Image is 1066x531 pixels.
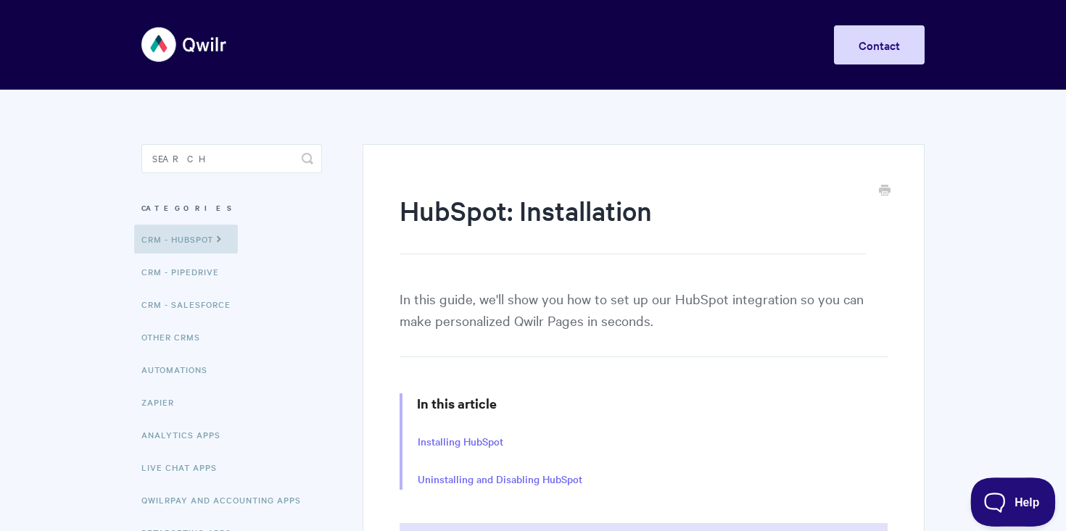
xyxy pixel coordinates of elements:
img: Qwilr Help Center [141,17,228,72]
a: Automations [141,355,218,384]
input: Search [141,144,322,173]
a: CRM - Salesforce [141,290,241,319]
a: CRM - HubSpot [134,225,238,254]
a: QwilrPay and Accounting Apps [141,485,312,514]
a: Contact [834,25,925,64]
a: Uninstalling and Disabling HubSpot [418,472,582,488]
a: Installing HubSpot [418,434,503,450]
a: CRM - Pipedrive [141,257,230,286]
a: Other CRMs [141,322,211,351]
a: Print this Article [879,183,891,199]
h3: Categories [141,195,322,221]
iframe: Toggle Customer Support [970,477,1056,527]
a: Analytics Apps [141,420,231,449]
h3: In this article [417,393,888,414]
a: Live Chat Apps [141,453,228,482]
h1: HubSpot: Installation [400,192,866,254]
a: Zapier [141,388,185,417]
p: In this guide, we'll show you how to set up our HubSpot integration so you can make personalized ... [400,288,888,357]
